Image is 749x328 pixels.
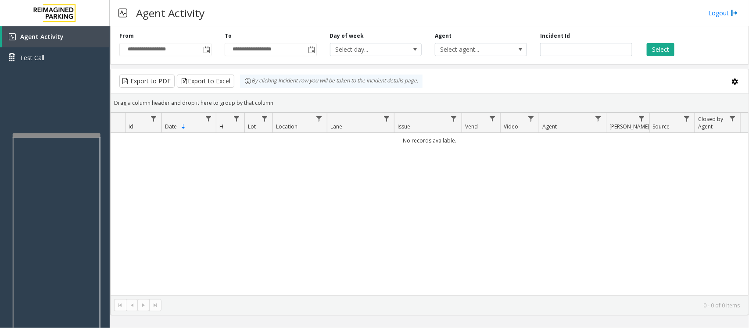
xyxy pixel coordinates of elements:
span: Location [276,123,297,130]
img: pageIcon [118,2,127,24]
a: Agent Filter Menu [592,113,604,125]
td: No records available. [111,133,749,148]
img: logout [731,8,738,18]
label: To [225,32,232,40]
span: Agent Activity [20,32,64,41]
label: Incident Id [540,32,570,40]
img: infoIcon.svg [244,78,251,85]
label: From [119,32,134,40]
a: Lot Filter Menu [259,113,271,125]
button: Export to Excel [177,75,234,88]
span: Sortable [180,123,187,130]
span: Toggle popup [201,43,211,56]
span: Issue [398,123,411,130]
h3: Agent Activity [132,2,209,24]
span: Select day... [330,43,403,56]
a: Parker Filter Menu [636,113,648,125]
span: Date [165,123,177,130]
a: Closed by Agent Filter Menu [727,113,738,125]
img: 'icon' [9,33,16,40]
a: Location Filter Menu [313,113,325,125]
a: Date Filter Menu [202,113,214,125]
button: Export to PDF [119,75,175,88]
a: Source Filter Menu [681,113,693,125]
span: Lot [248,123,256,130]
a: Agent Activity [2,26,110,47]
a: Logout [708,8,738,18]
span: Agent [542,123,557,130]
kendo-pager-info: 0 - 0 of 0 items [167,302,740,309]
div: Data table [111,113,749,295]
a: Vend Filter Menu [487,113,498,125]
span: Closed by Agent [698,115,723,130]
label: Day of week [330,32,364,40]
span: Source [653,123,670,130]
a: Issue Filter Menu [448,113,460,125]
span: Toggle popup [307,43,316,56]
a: Id Filter Menu [148,113,160,125]
span: Video [504,123,518,130]
span: H [220,123,224,130]
div: By clicking Incident row you will be taken to the incident details page. [240,75,423,88]
a: H Filter Menu [230,113,242,125]
a: Video Filter Menu [525,113,537,125]
span: Id [129,123,133,130]
span: [PERSON_NAME] [609,123,649,130]
span: Select agent... [435,43,508,56]
span: Test Call [20,53,44,62]
button: Select [647,43,674,56]
span: Vend [465,123,478,130]
label: Agent [435,32,452,40]
a: Lane Filter Menu [380,113,392,125]
span: Lane [330,123,342,130]
div: Drag a column header and drop it here to group by that column [111,95,749,111]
